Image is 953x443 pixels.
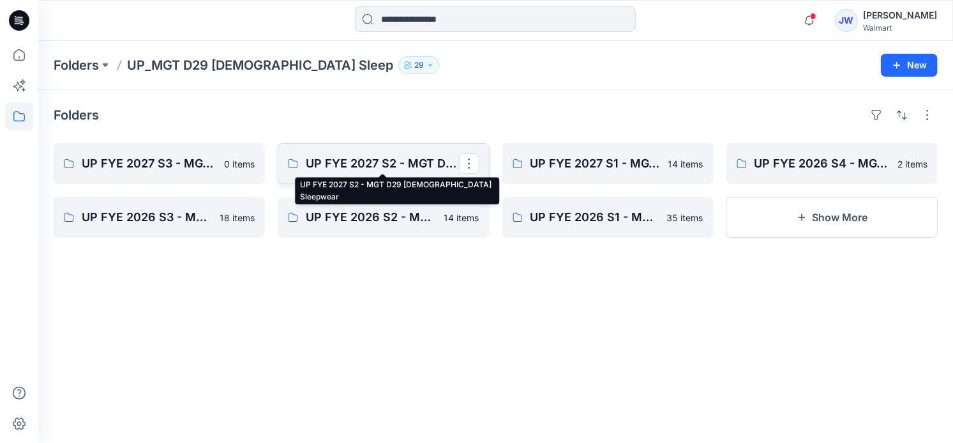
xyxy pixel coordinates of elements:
[502,197,714,238] a: UP FYE 2026 S1 - MGT D29 [DEMOGRAPHIC_DATA] Sleepwear35 items
[82,155,216,173] p: UP FYE 2027 S3 - MGT D29 [DEMOGRAPHIC_DATA] Sleepwear
[54,143,265,184] a: UP FYE 2027 S3 - MGT D29 [DEMOGRAPHIC_DATA] Sleepwear0 items
[668,157,703,171] p: 14 items
[726,197,938,238] button: Show More
[220,211,255,224] p: 18 items
[530,155,661,173] p: UP FYE 2027 S1 - MGT D29 [DEMOGRAPHIC_DATA] Sleepwear
[530,208,659,226] p: UP FYE 2026 S1 - MGT D29 [DEMOGRAPHIC_DATA] Sleepwear
[835,9,858,32] div: JW
[54,197,265,238] a: UP FYE 2026 S3 - MGT D29 [DEMOGRAPHIC_DATA] Sleepwear18 items
[54,107,99,123] h4: Folders
[278,143,489,184] a: UP FYE 2027 S2 - MGT D29 [DEMOGRAPHIC_DATA] Sleepwear
[306,155,458,173] p: UP FYE 2027 S2 - MGT D29 [DEMOGRAPHIC_DATA] Sleepwear
[278,197,489,238] a: UP FYE 2026 S2 - MGT D29 [DEMOGRAPHIC_DATA] Sleepwear14 items
[863,8,937,23] div: [PERSON_NAME]
[306,208,436,226] p: UP FYE 2026 S2 - MGT D29 [DEMOGRAPHIC_DATA] Sleepwear
[667,211,703,224] p: 35 items
[897,157,927,171] p: 2 items
[444,211,479,224] p: 14 items
[726,143,938,184] a: UP FYE 2026 S4 - MGT D29 [DEMOGRAPHIC_DATA] Sleepwear Styles2 items
[82,208,212,226] p: UP FYE 2026 S3 - MGT D29 [DEMOGRAPHIC_DATA] Sleepwear
[881,54,938,77] button: New
[754,155,890,173] p: UP FYE 2026 S4 - MGT D29 [DEMOGRAPHIC_DATA] Sleepwear Styles
[414,58,424,72] p: 29
[224,157,255,171] p: 0 items
[863,23,937,33] div: Walmart
[398,56,440,74] button: 29
[54,56,99,74] a: Folders
[502,143,714,184] a: UP FYE 2027 S1 - MGT D29 [DEMOGRAPHIC_DATA] Sleepwear14 items
[127,56,393,74] p: UP_MGT D29 [DEMOGRAPHIC_DATA] Sleep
